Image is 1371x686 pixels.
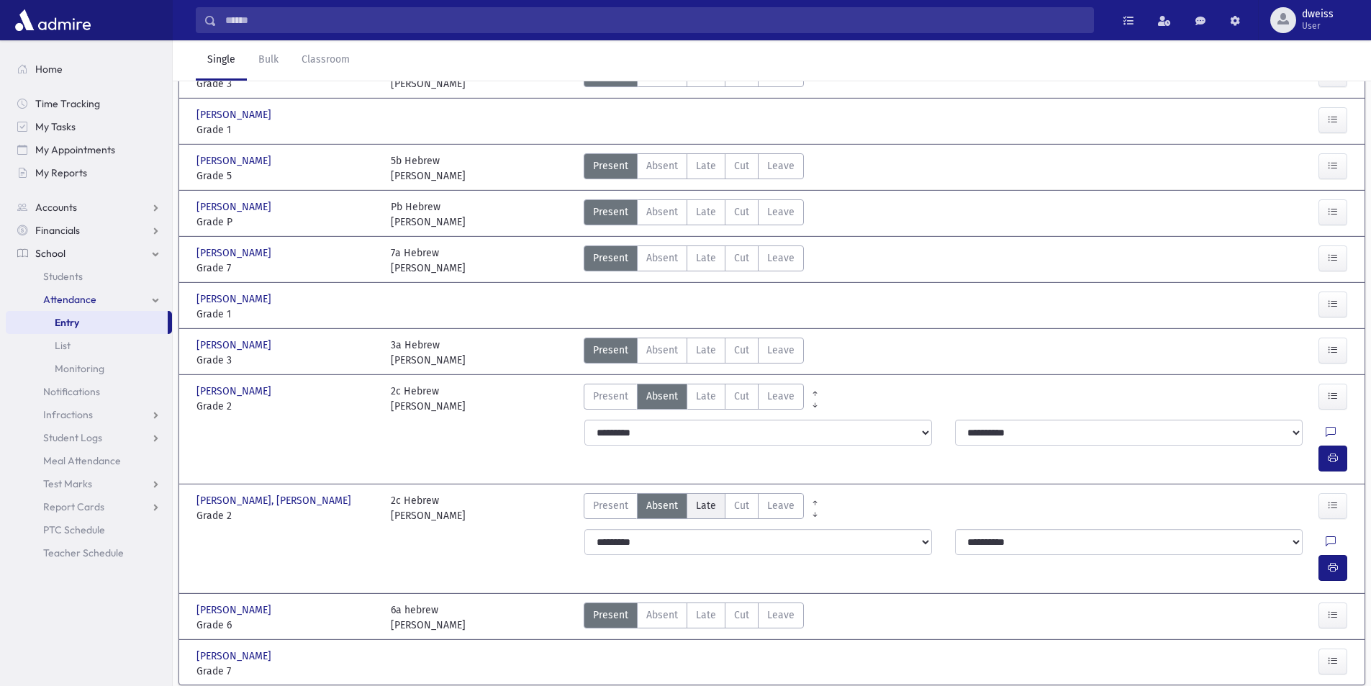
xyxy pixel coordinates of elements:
[196,399,376,414] span: Grade 2
[593,204,628,220] span: Present
[196,664,376,679] span: Grade 7
[43,385,100,398] span: Notifications
[196,384,274,399] span: [PERSON_NAME]
[767,158,795,173] span: Leave
[696,204,716,220] span: Late
[734,204,749,220] span: Cut
[696,608,716,623] span: Late
[696,389,716,404] span: Late
[43,477,92,490] span: Test Marks
[6,311,168,334] a: Entry
[196,122,376,137] span: Grade 1
[217,7,1093,33] input: Search
[196,245,274,261] span: [PERSON_NAME]
[391,245,466,276] div: 7a Hebrew [PERSON_NAME]
[734,498,749,513] span: Cut
[767,498,795,513] span: Leave
[35,224,80,237] span: Financials
[584,199,804,230] div: AttTypes
[43,408,93,421] span: Infractions
[196,307,376,322] span: Grade 1
[767,343,795,358] span: Leave
[593,498,628,513] span: Present
[43,431,102,444] span: Student Logs
[6,161,172,184] a: My Reports
[767,251,795,266] span: Leave
[6,518,172,541] a: PTC Schedule
[6,138,172,161] a: My Appointments
[584,602,804,633] div: AttTypes
[196,40,247,81] a: Single
[196,508,376,523] span: Grade 2
[6,92,172,115] a: Time Tracking
[6,196,172,219] a: Accounts
[55,316,79,329] span: Entry
[593,389,628,404] span: Present
[696,251,716,266] span: Late
[196,493,354,508] span: [PERSON_NAME], [PERSON_NAME]
[196,649,274,664] span: [PERSON_NAME]
[43,454,121,467] span: Meal Attendance
[43,546,124,559] span: Teacher Schedule
[247,40,290,81] a: Bulk
[767,389,795,404] span: Leave
[593,608,628,623] span: Present
[6,495,172,518] a: Report Cards
[196,76,376,91] span: Grade 3
[6,115,172,138] a: My Tasks
[391,199,466,230] div: Pb Hebrew [PERSON_NAME]
[43,270,83,283] span: Students
[593,343,628,358] span: Present
[6,242,172,265] a: School
[6,403,172,426] a: Infractions
[35,247,65,260] span: School
[1302,20,1334,32] span: User
[55,339,71,352] span: List
[196,153,274,168] span: [PERSON_NAME]
[646,498,678,513] span: Absent
[196,215,376,230] span: Grade P
[584,493,804,523] div: AttTypes
[6,334,172,357] a: List
[35,201,77,214] span: Accounts
[35,120,76,133] span: My Tasks
[767,608,795,623] span: Leave
[734,389,749,404] span: Cut
[646,158,678,173] span: Absent
[646,204,678,220] span: Absent
[593,251,628,266] span: Present
[6,472,172,495] a: Test Marks
[6,288,172,311] a: Attendance
[696,498,716,513] span: Late
[196,618,376,633] span: Grade 6
[35,143,115,156] span: My Appointments
[1302,9,1334,20] span: dweiss
[734,343,749,358] span: Cut
[646,389,678,404] span: Absent
[196,168,376,184] span: Grade 5
[6,541,172,564] a: Teacher Schedule
[6,357,172,380] a: Monitoring
[391,338,466,368] div: 3a Hebrew [PERSON_NAME]
[391,153,466,184] div: 5b Hebrew [PERSON_NAME]
[35,166,87,179] span: My Reports
[584,245,804,276] div: AttTypes
[6,265,172,288] a: Students
[6,426,172,449] a: Student Logs
[734,608,749,623] span: Cut
[584,384,804,414] div: AttTypes
[391,602,466,633] div: 6a hebrew [PERSON_NAME]
[734,158,749,173] span: Cut
[196,107,274,122] span: [PERSON_NAME]
[6,58,172,81] a: Home
[593,158,628,173] span: Present
[35,97,100,110] span: Time Tracking
[43,523,105,536] span: PTC Schedule
[584,338,804,368] div: AttTypes
[6,380,172,403] a: Notifications
[196,602,274,618] span: [PERSON_NAME]
[35,63,63,76] span: Home
[767,204,795,220] span: Leave
[734,251,749,266] span: Cut
[55,362,104,375] span: Monitoring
